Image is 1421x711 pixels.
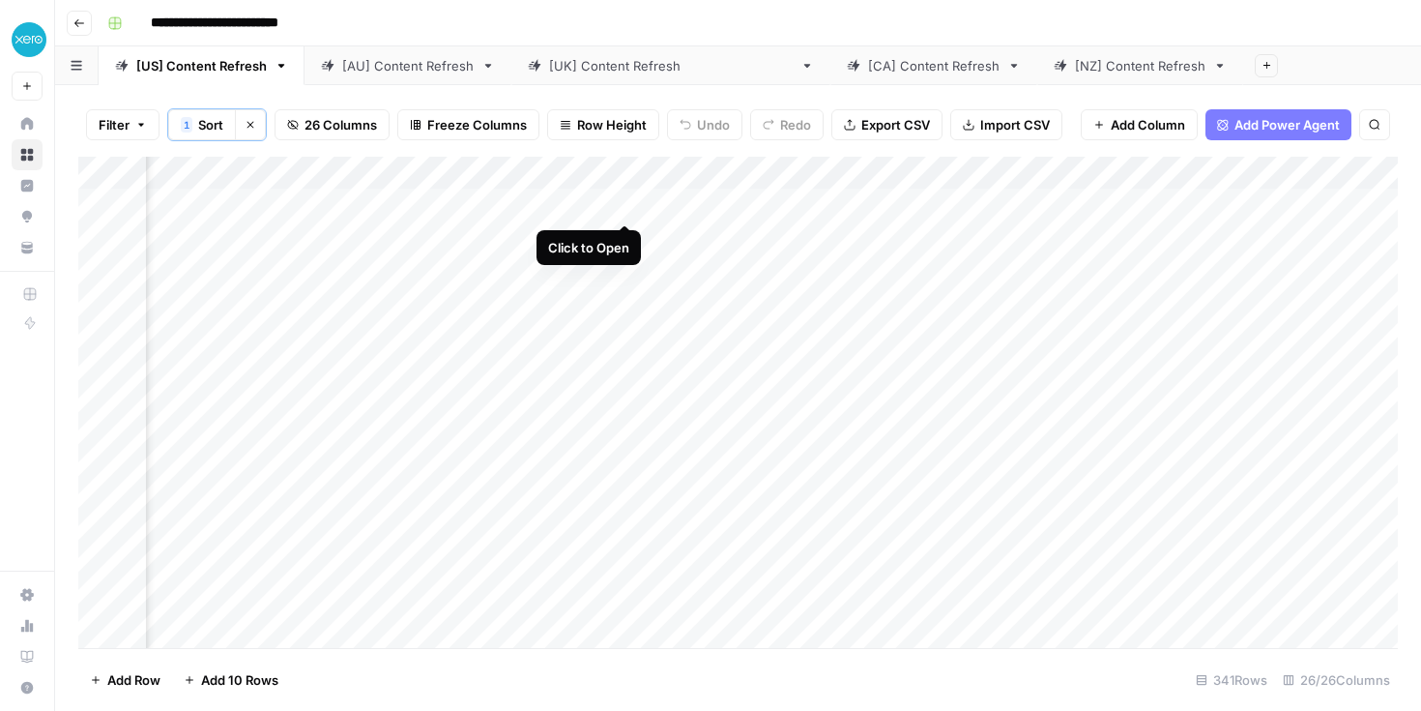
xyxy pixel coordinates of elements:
[1205,109,1351,140] button: Add Power Agent
[547,109,659,140] button: Row Height
[1275,665,1398,696] div: 26/26 Columns
[181,117,192,133] div: 1
[304,46,511,85] a: [AU] Content Refresh
[12,170,43,201] a: Insights
[1075,56,1205,75] div: [NZ] Content Refresh
[172,665,290,696] button: Add 10 Rows
[99,46,304,85] a: [US] Content Refresh
[12,108,43,139] a: Home
[750,109,824,140] button: Redo
[12,610,43,641] a: Usage
[950,109,1062,140] button: Import CSV
[107,670,160,690] span: Add Row
[275,109,390,140] button: 26 Columns
[168,109,235,140] button: 1Sort
[304,115,377,134] span: 26 Columns
[868,56,1000,75] div: [CA] Content Refresh
[184,117,189,133] span: 1
[980,115,1050,134] span: Import CSV
[12,139,43,170] a: Browse
[12,672,43,703] button: Help + Support
[136,56,267,75] div: [US] Content Refresh
[549,56,793,75] div: [[GEOGRAPHIC_DATA]] Content Refresh
[12,232,43,263] a: Your Data
[830,46,1037,85] a: [CA] Content Refresh
[198,115,223,134] span: Sort
[697,115,730,134] span: Undo
[201,670,278,690] span: Add 10 Rows
[780,115,811,134] span: Redo
[78,665,172,696] button: Add Row
[1188,665,1275,696] div: 341 Rows
[12,201,43,232] a: Opportunities
[667,109,742,140] button: Undo
[99,115,130,134] span: Filter
[577,115,647,134] span: Row Height
[427,115,527,134] span: Freeze Columns
[861,115,930,134] span: Export CSV
[397,109,539,140] button: Freeze Columns
[12,22,46,57] img: XeroOps Logo
[1037,46,1243,85] a: [NZ] Content Refresh
[86,109,159,140] button: Filter
[1234,115,1340,134] span: Add Power Agent
[12,641,43,672] a: Learning Hub
[1081,109,1198,140] button: Add Column
[342,56,474,75] div: [AU] Content Refresh
[511,46,830,85] a: [[GEOGRAPHIC_DATA]] Content Refresh
[12,579,43,610] a: Settings
[831,109,942,140] button: Export CSV
[548,238,629,257] div: Click to Open
[1111,115,1185,134] span: Add Column
[12,15,43,64] button: Workspace: XeroOps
